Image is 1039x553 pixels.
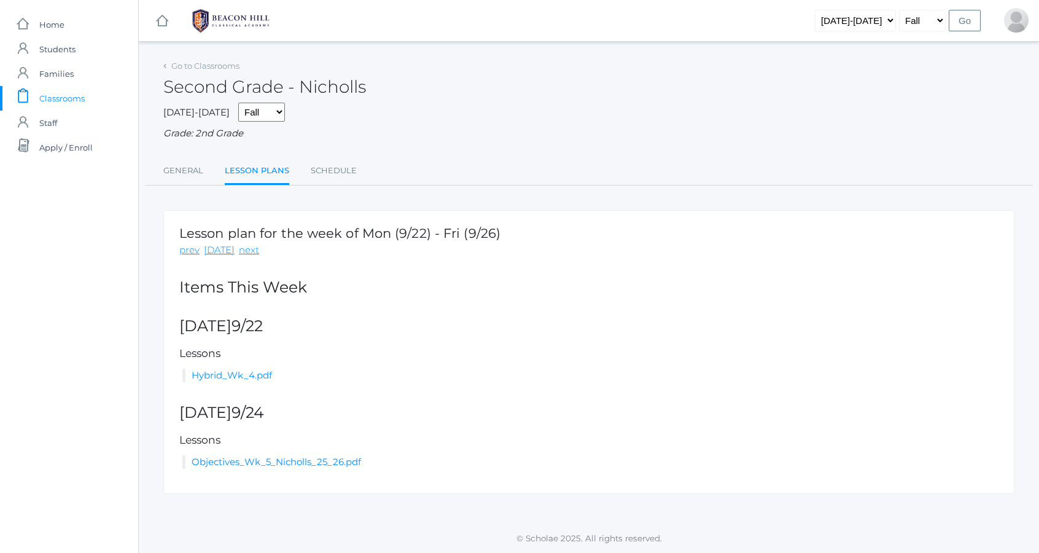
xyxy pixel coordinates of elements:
div: Grace Sun [1004,8,1029,33]
h2: Second Grade - Nicholls [163,77,366,96]
h2: [DATE] [179,404,998,422]
h5: Lessons [179,434,998,446]
a: prev [179,243,200,257]
div: Grade: 2nd Grade [163,127,1014,141]
a: Schedule [311,159,357,183]
a: Hybrid_Wk_4.pdf [192,369,272,381]
a: Objectives_Wk_5_Nicholls_25_26.pdf [192,456,361,468]
a: Lesson Plans [225,159,289,185]
input: Go [949,10,981,31]
span: Home [39,12,64,37]
h5: Lessons [179,348,998,359]
a: Go to Classrooms [171,61,239,71]
h2: Items This Week [179,279,998,296]
span: Staff [39,111,57,135]
h1: Lesson plan for the week of Mon (9/22) - Fri (9/26) [179,226,500,240]
img: 1_BHCALogos-05.png [185,6,277,36]
span: Classrooms [39,86,85,111]
span: Apply / Enroll [39,135,93,160]
span: 9/24 [232,403,264,422]
span: Students [39,37,76,61]
h2: [DATE] [179,318,998,335]
span: Families [39,61,74,86]
span: [DATE]-[DATE] [163,106,230,118]
a: next [239,243,259,257]
p: © Scholae 2025. All rights reserved. [139,532,1039,544]
a: General [163,159,203,183]
a: [DATE] [204,243,235,257]
span: 9/22 [232,316,263,335]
